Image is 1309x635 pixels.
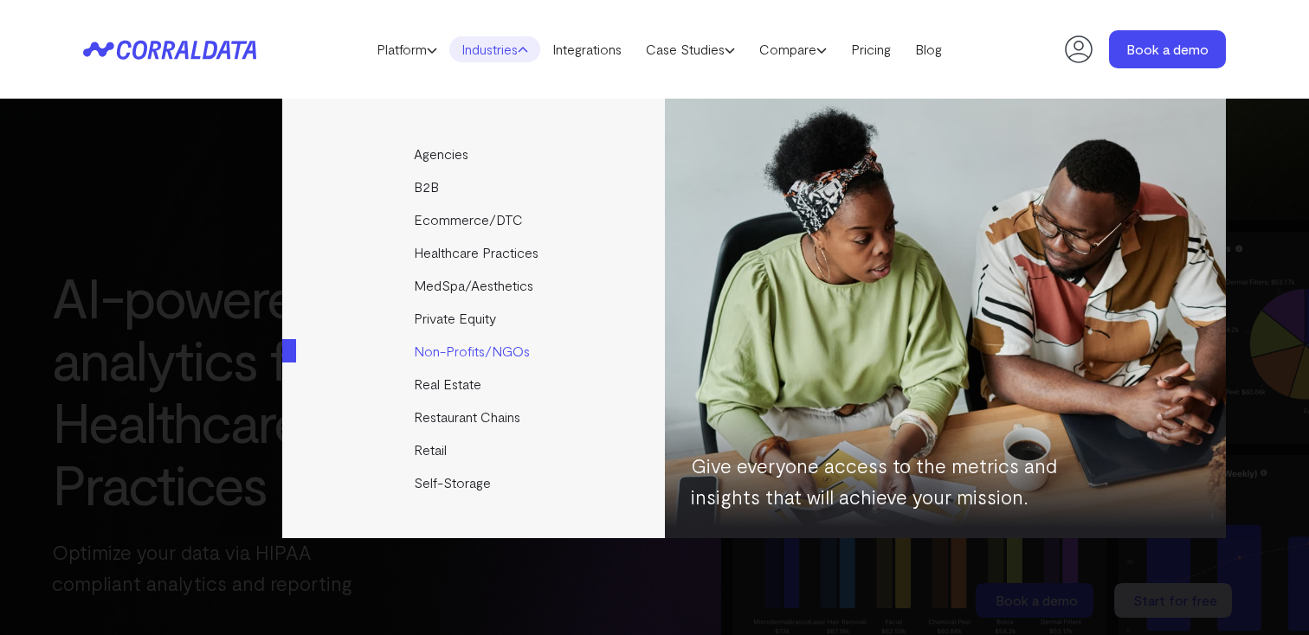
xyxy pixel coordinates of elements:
a: Industries [449,36,540,62]
a: Ecommerce/DTC [282,203,667,236]
a: Non-Profits/NGOs [282,335,667,368]
a: Blog [903,36,954,62]
a: Agencies [282,138,667,170]
a: Real Estate [282,368,667,401]
a: B2B [282,170,667,203]
a: Self-Storage [282,466,667,499]
a: Book a demo [1109,30,1226,68]
a: Platform [364,36,449,62]
a: MedSpa/Aesthetics [282,269,667,302]
a: Integrations [540,36,634,62]
p: Give everyone access to the metrics and insights that will achieve your mission. [691,450,1080,512]
a: Retail [282,433,667,466]
a: Restaurant Chains [282,401,667,433]
a: Healthcare Practices [282,236,667,269]
a: Case Studies [634,36,747,62]
a: Private Equity [282,302,667,335]
a: Pricing [839,36,903,62]
a: Compare [747,36,839,62]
